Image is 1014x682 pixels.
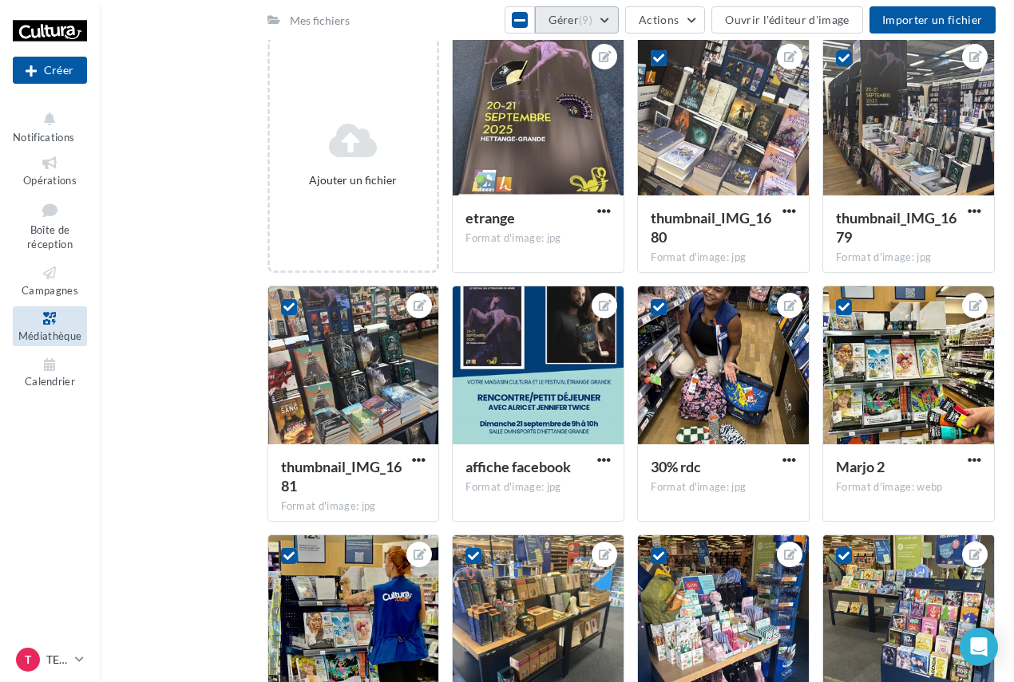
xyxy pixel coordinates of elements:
[18,329,82,342] span: Médiathèque
[13,645,87,675] a: T TERVILLE
[281,499,426,514] div: Format d'image: jpg
[882,13,983,26] span: Importer un fichier
[276,172,431,188] div: Ajouter un fichier
[625,6,705,34] button: Actions
[13,131,74,144] span: Notifications
[651,209,771,246] span: thumbnail_IMG_1680
[27,223,73,251] span: Boîte de réception
[465,209,515,227] span: etrange
[651,480,796,495] div: Format d'image: jpg
[25,376,75,388] span: Calendrier
[13,353,87,392] a: Calendrier
[13,261,87,300] a: Campagnes
[25,652,31,668] span: T
[13,151,87,190] a: Opérations
[836,209,957,246] span: thumbnail_IMG_1679
[465,480,611,495] div: Format d'image: jpg
[651,458,701,475] span: 30% rdc
[711,6,862,34] button: Ouvrir l'éditeur d'image
[13,306,87,345] a: Médiathèque
[13,57,87,84] div: Nouvelle campagne
[960,628,998,666] div: Open Intercom Messenger
[13,57,87,84] button: Créer
[836,480,981,495] div: Format d'image: webp
[836,458,885,475] span: Marjo 2
[22,284,78,297] span: Campagnes
[836,250,981,265] div: Format d'image: jpg
[651,250,796,265] div: Format d'image: jpg
[13,196,87,254] a: Boîte de réception
[46,652,69,668] p: TERVILLE
[579,14,592,26] span: (9)
[465,231,611,246] div: Format d'image: jpg
[281,458,402,495] span: thumbnail_IMG_1681
[639,13,679,26] span: Actions
[535,6,619,34] button: Gérer(9)
[869,6,996,34] button: Importer un fichier
[23,174,77,187] span: Opérations
[290,13,350,29] div: Mes fichiers
[465,458,571,475] span: affiche facebook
